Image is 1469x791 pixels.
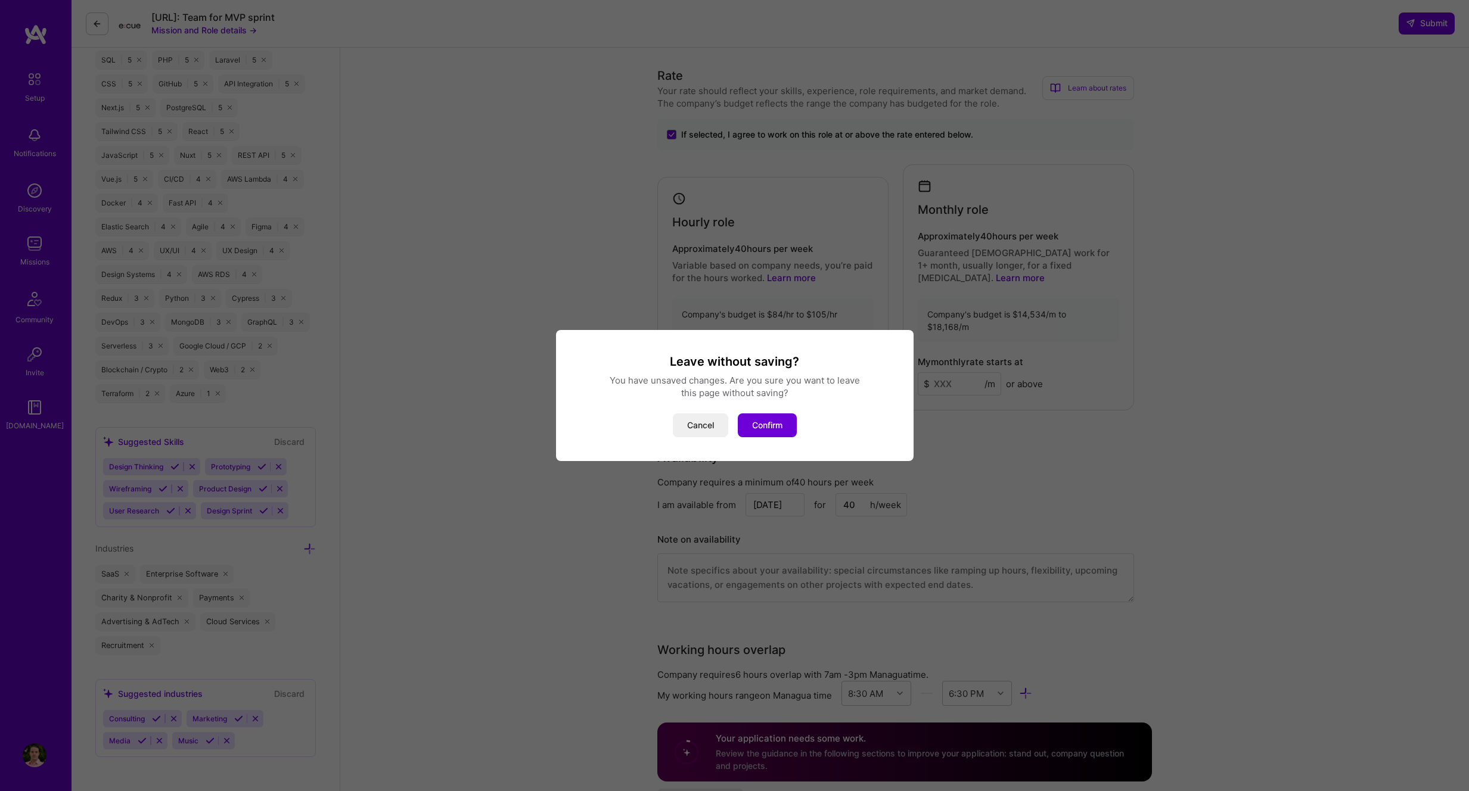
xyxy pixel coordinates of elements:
[570,387,899,399] div: this page without saving?
[570,374,899,387] div: You have unsaved changes. Are you sure you want to leave
[570,354,899,369] h3: Leave without saving?
[738,413,797,437] button: Confirm
[556,330,914,461] div: modal
[673,413,728,437] button: Cancel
